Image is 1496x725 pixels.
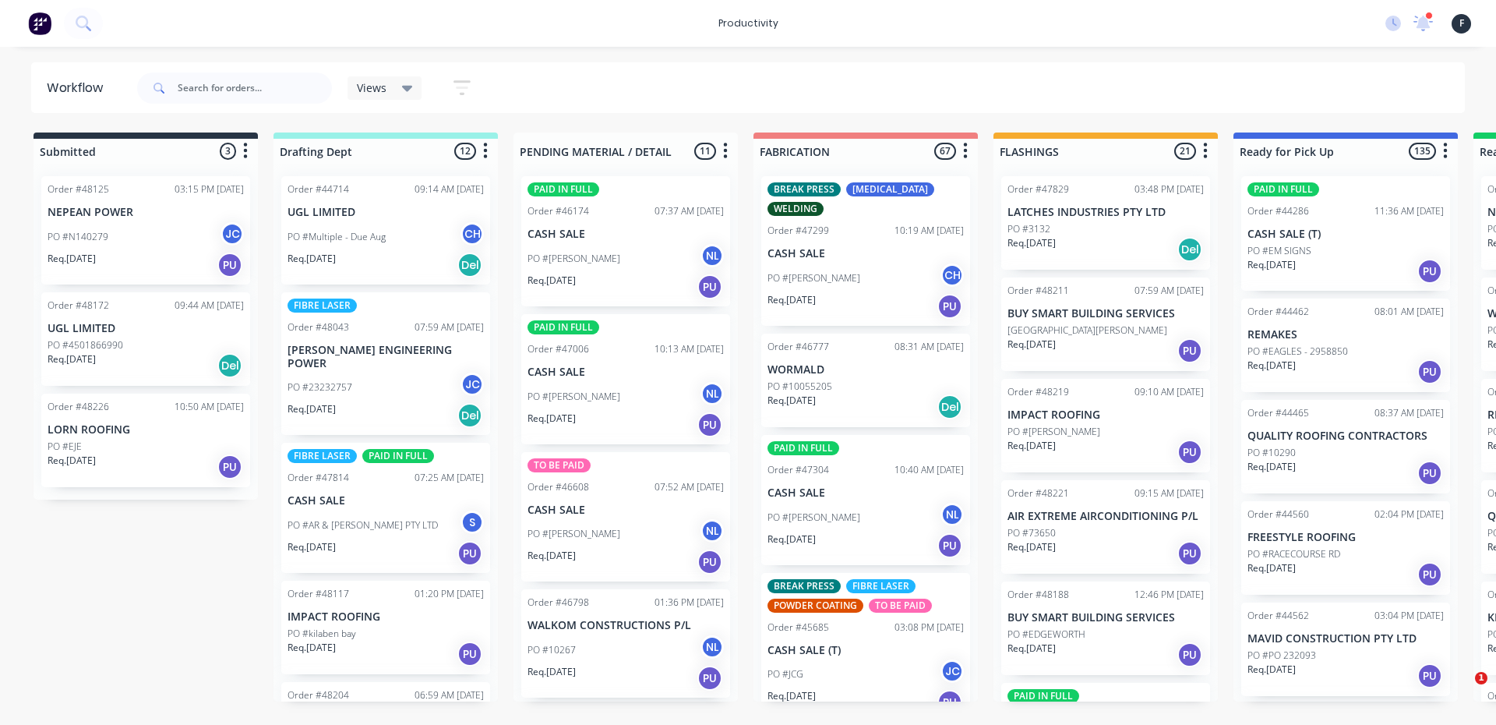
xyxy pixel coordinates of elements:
[767,621,829,635] div: Order #45685
[288,344,484,370] p: [PERSON_NAME] ENGINEERING POWER
[1007,526,1056,540] p: PO #73650
[527,504,724,517] p: CASH SALE
[1417,461,1442,486] div: PU
[711,12,786,35] div: productivity
[521,176,730,306] div: PAID IN FULLOrder #4617407:37 AM [DATE]CASH SALEPO #[PERSON_NAME]NLReq.[DATE]PU
[1241,176,1450,291] div: PAID IN FULLOrder #4428611:36 AM [DATE]CASH SALE (T)PO #EM SIGNSReq.[DATE]PU
[869,599,932,613] div: TO BE PAID
[527,458,591,472] div: TO BE PAID
[527,549,576,563] p: Req. [DATE]
[1007,510,1204,523] p: AIR EXTREME AIRCONDITIONING P/L
[1247,460,1296,474] p: Req. [DATE]
[767,394,816,408] p: Req. [DATE]
[700,382,724,405] div: NL
[654,596,724,610] div: 01:36 PM [DATE]
[767,579,841,593] div: BREAK PRESS
[1247,204,1309,218] div: Order #44286
[1247,328,1444,341] p: REMAKES
[1247,182,1319,196] div: PAID IN FULL
[1177,338,1202,363] div: PU
[1247,406,1309,420] div: Order #44465
[362,449,434,463] div: PAID IN FULL
[761,435,970,565] div: PAID IN FULLOrder #4730410:40 AM [DATE]CASH SALEPO #[PERSON_NAME]NLReq.[DATE]PU
[1247,561,1296,575] p: Req. [DATE]
[1007,689,1079,703] div: PAID IN FULL
[288,182,349,196] div: Order #44714
[281,176,490,285] div: Order #4471409:14 AM [DATE]UGL LIMITEDPO #Multiple - Due AugCHReq.[DATE]Del
[527,665,576,679] p: Req. [DATE]
[415,182,484,196] div: 09:14 AM [DATE]
[1007,439,1056,453] p: Req. [DATE]
[846,182,934,196] div: [MEDICAL_DATA]
[767,182,841,196] div: BREAK PRESS
[1134,284,1204,298] div: 07:59 AM [DATE]
[28,12,51,35] img: Factory
[178,72,332,104] input: Search for orders...
[767,667,803,681] p: PO #JCG
[1247,258,1296,272] p: Req. [DATE]
[1007,182,1069,196] div: Order #47829
[1001,176,1210,270] div: Order #4782903:48 PM [DATE]LATCHES INDUSTRIES PTY LTDPO #3132Req.[DATE]Del
[654,342,724,356] div: 10:13 AM [DATE]
[940,660,964,683] div: JC
[460,222,484,246] div: CH
[415,688,484,702] div: 06:59 AM [DATE]
[1247,547,1340,561] p: PO #RACECOURSE RD
[288,587,349,601] div: Order #48117
[767,441,839,455] div: PAID IN FULL
[1247,632,1444,645] p: MAVID CONSTRUCTION PTY LTD
[527,252,620,266] p: PO #[PERSON_NAME]
[937,533,962,558] div: PU
[1247,531,1444,544] p: FREESTYLE ROOFING
[767,511,860,525] p: PO #[PERSON_NAME]
[767,599,863,613] div: POWDER COATING
[1007,236,1056,250] p: Req. [DATE]
[767,247,964,260] p: CASH SALE
[288,688,349,702] div: Order #48204
[217,454,242,479] div: PU
[1007,408,1204,422] p: IMPACT ROOFING
[288,494,484,507] p: CASH SALE
[48,454,96,468] p: Req. [DATE]
[527,228,724,241] p: CASH SALE
[48,440,82,454] p: PO #EJE
[1134,588,1204,602] div: 12:46 PM [DATE]
[767,340,829,354] div: Order #46777
[415,587,484,601] div: 01:20 PM [DATE]
[415,471,484,485] div: 07:25 AM [DATE]
[527,342,589,356] div: Order #47006
[1459,16,1464,30] span: F
[767,644,964,657] p: CASH SALE (T)
[175,299,244,313] div: 09:44 AM [DATE]
[761,176,970,326] div: BREAK PRESS[MEDICAL_DATA]WELDINGOrder #4729910:19 AM [DATE]CASH SALEPO #[PERSON_NAME]CHReq.[DATE]PU
[281,443,490,573] div: FIBRE LASERPAID IN FULLOrder #4781407:25 AM [DATE]CASH SALEPO #AR & [PERSON_NAME] PTY LTDSReq.[DA...
[767,380,832,394] p: PO #10055205
[288,518,438,532] p: PO #AR & [PERSON_NAME] PTY LTD
[1247,649,1316,663] p: PO #PO 232093
[1417,663,1442,688] div: PU
[48,230,108,244] p: PO #N140279
[1374,305,1444,319] div: 08:01 AM [DATE]
[527,596,589,610] div: Order #46798
[767,363,964,377] p: WORMALD
[281,581,490,674] div: Order #4811701:20 PM [DATE]IMPACT ROOFINGPO #kilaben bayReq.[DATE]PU
[697,550,722,575] div: PU
[1475,672,1487,684] span: 1
[1374,609,1444,623] div: 03:04 PM [DATE]
[1241,299,1450,392] div: Order #4446208:01 AM [DATE]REMAKESPO #EAGLES - 2958850Req.[DATE]PU
[1007,540,1056,554] p: Req. [DATE]
[1247,305,1309,319] div: Order #44462
[288,230,386,244] p: PO #Multiple - Due Aug
[1007,628,1085,642] p: PO #EDGEWORTH
[48,322,244,335] p: UGL LIMITED
[894,224,964,238] div: 10:19 AM [DATE]
[217,253,242,278] div: PU
[457,642,482,667] div: PU
[527,366,724,379] p: CASH SALE
[48,423,244,437] p: LORN ROOFING
[217,353,242,378] div: Del
[894,340,964,354] div: 08:31 AM [DATE]
[48,299,109,313] div: Order #48172
[1134,182,1204,196] div: 03:48 PM [DATE]
[1177,541,1202,566] div: PU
